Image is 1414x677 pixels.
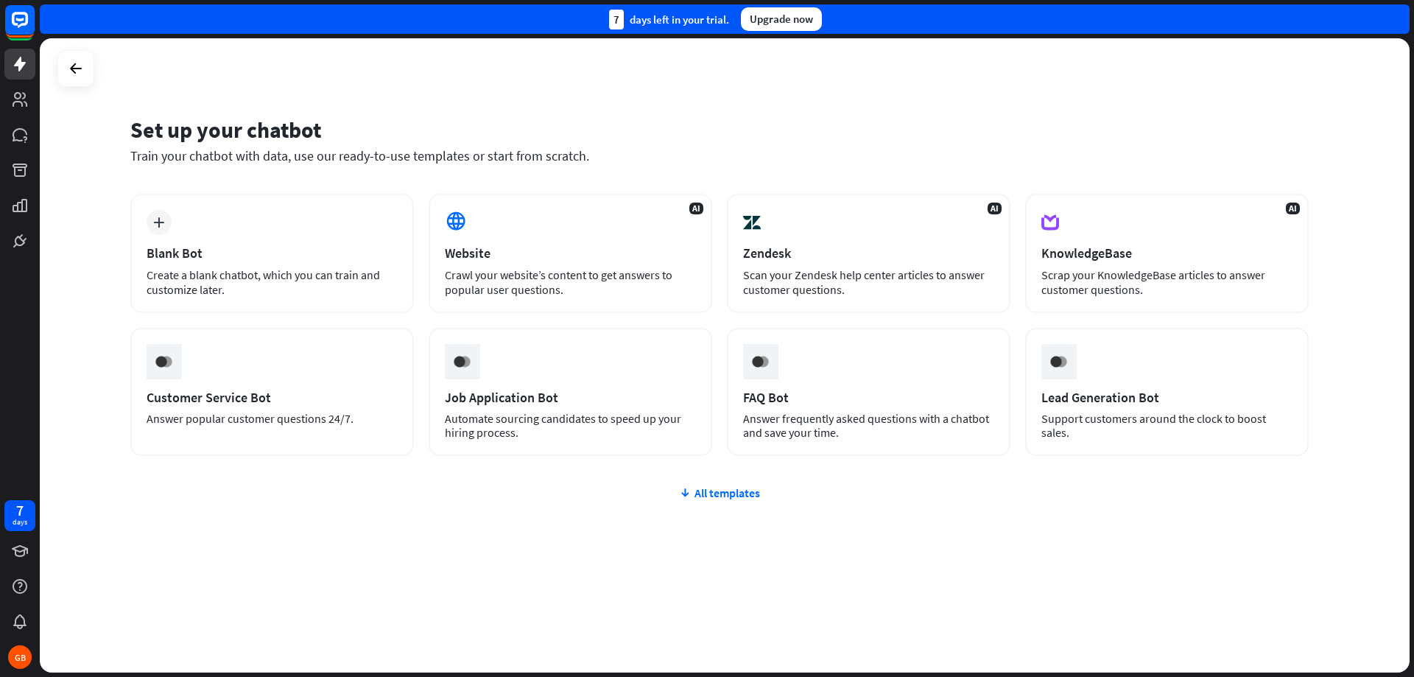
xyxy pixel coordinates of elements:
[609,10,729,29] div: days left in your trial.
[8,645,32,669] div: GB
[13,517,27,527] div: days
[741,7,822,31] div: Upgrade now
[609,10,624,29] div: 7
[16,504,24,517] div: 7
[4,500,35,531] a: 7 days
